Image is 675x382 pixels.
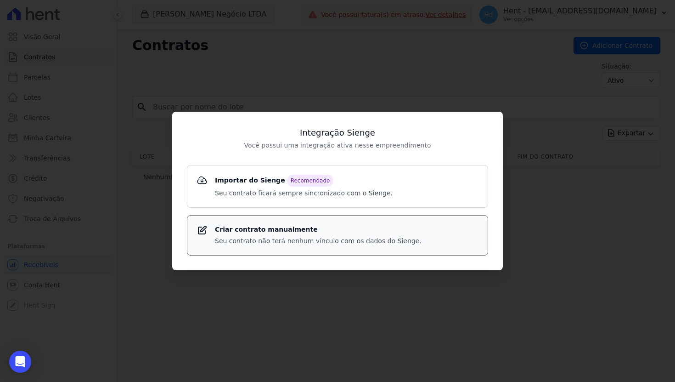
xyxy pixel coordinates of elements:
[187,165,488,208] a: Importar do SiengeRecomendado Seu contrato ficará sempre sincronizado com o Sienge.
[187,215,488,256] a: Criar contrato manualmente Seu contrato não terá nenhum vínculo com os dados do Sienge.
[187,126,488,139] h3: Integração Sienge
[9,351,31,373] div: Open Intercom Messenger
[287,175,334,187] span: Recomendado
[215,188,393,198] p: Seu contrato ficará sempre sincronizado com o Sienge.
[215,236,422,246] p: Seu contrato não terá nenhum vínculo com os dados do Sienge.
[215,175,393,187] strong: Importar do Sienge
[187,141,488,150] p: Você possui uma integração ativa nesse empreendimento
[215,225,422,234] strong: Criar contrato manualmente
